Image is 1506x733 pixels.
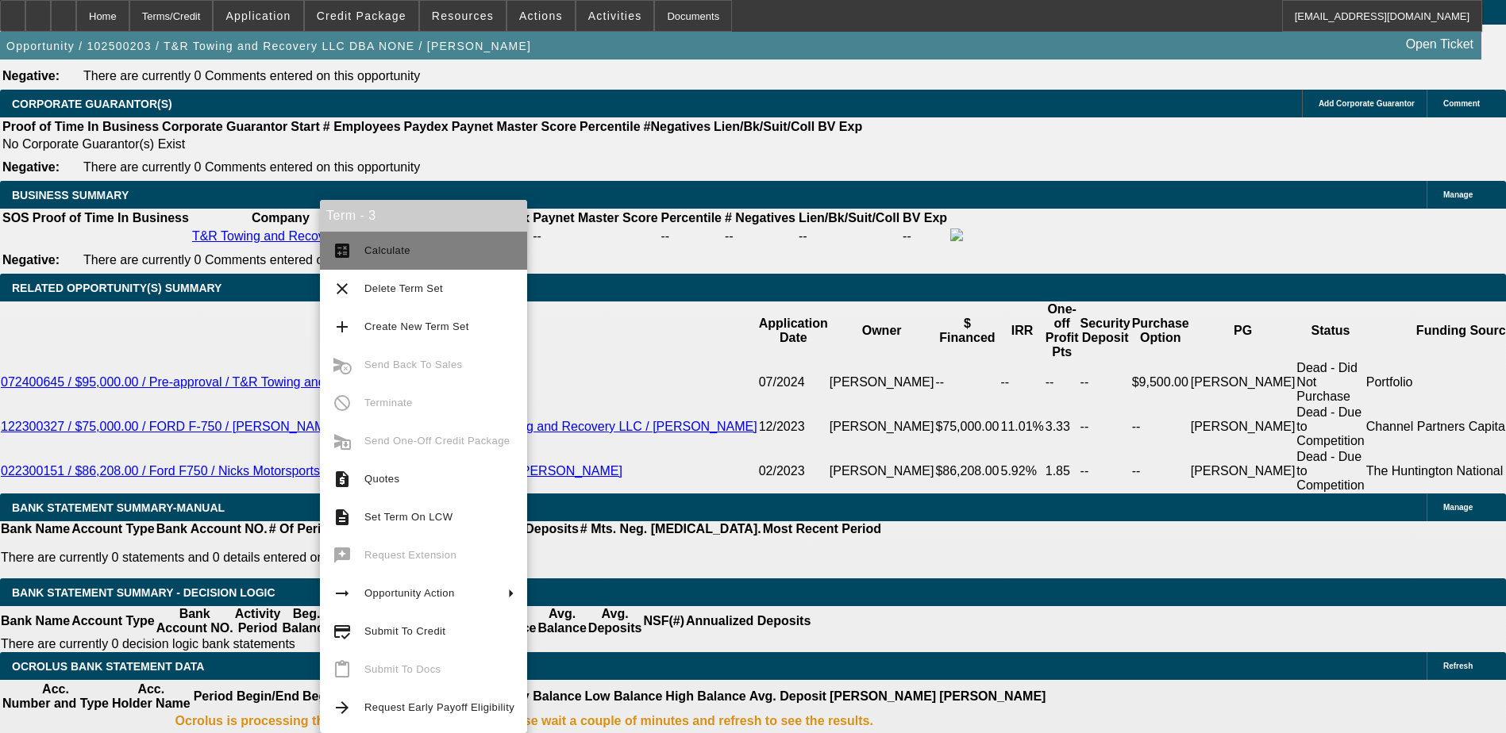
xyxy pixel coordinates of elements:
[1,375,524,389] a: 072400645 / $95,000.00 / Pre-approval / T&R Towing and Recovery LLC / [PERSON_NAME]
[193,681,300,712] th: Period Begin/End
[32,210,190,226] th: Proof of Time In Business
[902,228,948,245] td: --
[320,200,527,232] div: Term - 3
[12,660,204,673] span: OCROLUS BANK STATEMENT DATA
[762,521,882,537] th: Most Recent Period
[587,606,643,636] th: Avg. Deposits
[83,69,420,83] span: There are currently 0 Comments entered on this opportunity
[576,1,654,31] button: Activities
[364,473,399,485] span: Quotes
[2,253,60,267] b: Negative:
[725,211,795,225] b: # Negatives
[192,229,369,243] a: T&R Towing and Recovery LLC
[1319,99,1415,108] span: Add Corporate Guarantor
[2,69,60,83] b: Negative:
[1045,301,1080,360] th: One-off Profit Pts
[1,551,881,565] p: There are currently 0 statements and 0 details entered on this opportunity
[758,301,829,360] th: Application Date
[175,714,873,728] b: Ocrolus is processing the uploaded Bank Statement. Please wait a couple of minutes and refresh to...
[6,40,531,52] span: Opportunity / 102500203 / T&R Towing and Recovery LLC DBA NONE / [PERSON_NAME]
[580,521,762,537] th: # Mts. Neg. [MEDICAL_DATA].
[1400,31,1480,58] a: Open Ticket
[252,211,310,225] b: Company
[302,681,383,712] th: Beg. Balance
[2,210,30,226] th: SOS
[83,253,420,267] span: There are currently 0 Comments entered on this opportunity
[333,317,352,336] mat-icon: add
[903,211,947,225] b: BV Exp
[1,420,757,433] a: 122300327 / $75,000.00 / FORD F-750 / [PERSON_NAME] Motor Company Inc. / T&R Towing and Recovery ...
[156,521,268,537] th: Bank Account NO.
[12,501,225,514] span: BANK STATEMENT SUMMARY-MANUAL
[829,449,935,493] td: [PERSON_NAME]
[533,211,657,225] b: Paynet Master Score
[333,241,352,260] mat-icon: calculate
[1131,360,1190,405] td: $9,500.00
[12,98,172,110] span: CORPORATE GUARANTOR(S)
[1,464,622,478] a: 022300151 / $86,208.00 / Ford F750 / Nicks Motorsports / T&R Towing and Recovery LLC / [PERSON_NAME]
[305,1,418,31] button: Credit Package
[798,228,900,245] td: --
[758,360,829,405] td: 07/2024
[364,587,455,599] span: Opportunity Action
[1080,301,1131,360] th: Security Deposit
[934,449,1000,493] td: $86,208.00
[317,10,406,22] span: Credit Package
[162,120,287,133] b: Corporate Guarantor
[1190,301,1296,360] th: PG
[333,279,352,298] mat-icon: clear
[685,606,811,636] th: Annualized Deposits
[1080,360,1131,405] td: --
[364,282,443,294] span: Delete Term Set
[364,244,410,256] span: Calculate
[1045,449,1080,493] td: 1.85
[1000,360,1045,405] td: --
[333,470,352,489] mat-icon: request_quote
[2,681,110,712] th: Acc. Number and Type
[1080,405,1131,449] td: --
[938,681,1046,712] th: [PERSON_NAME]
[644,120,711,133] b: #Negatives
[1296,301,1365,360] th: Status
[71,606,156,636] th: Account Type
[1296,405,1365,449] td: Dead - Due to Competition
[333,584,352,603] mat-icon: arrow_right_alt
[1131,405,1190,449] td: --
[333,508,352,527] mat-icon: description
[268,521,345,537] th: # Of Periods
[323,120,401,133] b: # Employees
[1045,405,1080,449] td: 3.33
[71,521,156,537] th: Account Type
[533,229,657,244] div: --
[2,160,60,174] b: Negative:
[829,681,937,712] th: [PERSON_NAME]
[1296,449,1365,493] td: Dead - Due to Competition
[1000,405,1045,449] td: 11.01%
[1000,449,1045,493] td: 5.92%
[714,120,815,133] b: Lien/Bk/Suit/Coll
[2,119,160,135] th: Proof of Time In Business
[1045,360,1080,405] td: --
[950,228,963,241] img: facebook-icon.png
[214,1,302,31] button: Application
[83,160,420,174] span: There are currently 0 Comments entered on this opportunity
[580,120,640,133] b: Percentile
[2,136,869,152] td: No Corporate Guarantor(s) Exist
[1190,405,1296,449] td: [PERSON_NAME]
[234,606,282,636] th: Activity Period
[111,681,191,712] th: Acc. Holder Name
[432,10,494,22] span: Resources
[1000,301,1045,360] th: IRR
[291,120,319,133] b: Start
[12,189,129,201] span: BUSINESS SUMMARY
[1131,301,1190,360] th: Purchase Option
[1190,449,1296,493] td: [PERSON_NAME]
[12,282,221,294] span: RELATED OPPORTUNITY(S) SUMMARY
[12,586,275,599] span: Bank Statement Summary - Decision Logic
[364,320,469,332] span: Create New Term Set
[661,229,722,244] div: --
[829,301,935,360] th: Owner
[1443,99,1480,108] span: Comment
[584,681,664,712] th: Low Balance
[934,301,1000,360] th: $ Financed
